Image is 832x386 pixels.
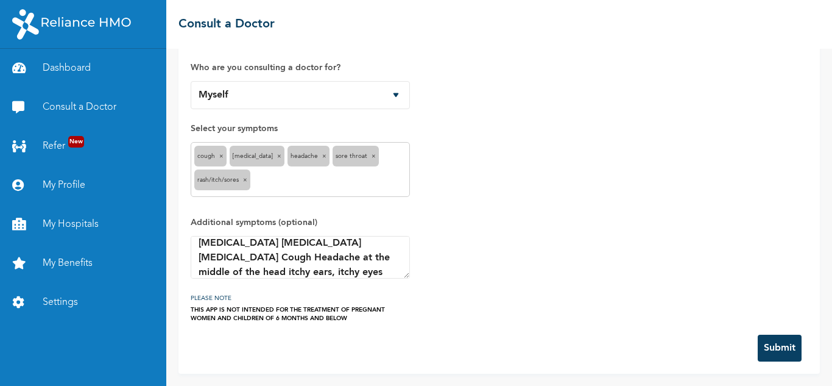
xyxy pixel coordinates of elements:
span: × [322,153,326,159]
span: New [68,136,84,148]
span: × [372,153,376,159]
h3: PLEASE NOTE [191,291,410,306]
div: headache [287,146,330,166]
h2: Consult a Doctor [178,15,275,34]
div: [MEDICAL_DATA] [230,146,284,166]
div: Rash/Itch/Sores [194,170,250,190]
div: THIS APP IS NOT INTENDED FOR THE TREATMENT OF PREGNANT WOMEN AND CHILDREN OF 6 MONTHS AND BELOW [191,306,410,323]
span: × [219,153,224,159]
div: Sore throat [333,146,379,166]
label: Who are you consulting a doctor for? [191,60,410,75]
div: Cough [194,146,227,166]
button: Submit [758,335,802,362]
img: RelianceHMO's Logo [12,9,131,40]
label: Additional symptoms (optional) [191,215,410,230]
label: Select your symptoms [191,121,410,136]
span: × [277,153,281,159]
span: × [243,177,247,183]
